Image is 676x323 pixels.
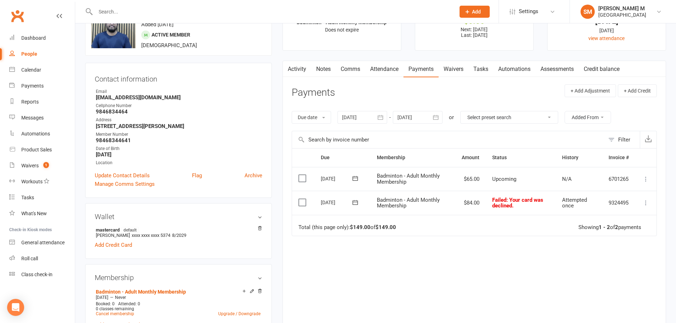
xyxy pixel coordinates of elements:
[96,227,259,233] strong: mastercard
[598,12,646,18] div: [GEOGRAPHIC_DATA]
[492,176,516,182] span: Upcoming
[96,289,186,295] a: Badminton - Adult Monthly Membership
[132,233,170,238] span: xxxx xxxx xxxx 5374
[9,94,75,110] a: Reports
[422,27,527,38] p: Next: [DATE] Last: [DATE]
[455,191,486,215] td: $84.00
[21,83,44,89] div: Payments
[96,108,262,115] strong: 9846834464
[21,179,43,184] div: Workouts
[449,113,454,122] div: or
[96,301,115,306] span: Booked: 0
[95,213,262,221] h3: Wallet
[21,35,46,41] div: Dashboard
[460,6,490,18] button: Add
[311,61,336,77] a: Notes
[565,84,616,97] button: + Add Adjustment
[96,131,262,138] div: Member Number
[96,311,134,316] a: Cancel membership
[292,131,605,148] input: Search by invoice number
[565,111,611,124] button: Added From
[95,226,262,239] li: [PERSON_NAME]
[118,301,140,306] span: Attended: 0
[96,160,262,166] div: Location
[579,61,625,77] a: Credit balance
[618,84,657,97] button: + Add Credit
[141,42,197,49] span: [DEMOGRAPHIC_DATA]
[96,94,262,101] strong: [EMAIL_ADDRESS][DOMAIN_NAME]
[21,131,50,137] div: Automations
[588,35,625,41] a: view attendance
[605,131,640,148] button: Filter
[9,110,75,126] a: Messages
[321,173,353,184] div: [DATE]
[336,61,365,77] a: Comms
[377,197,440,209] span: Badminton - Adult Monthly Membership
[21,256,38,261] div: Roll call
[578,224,641,230] div: Showing of payments
[321,197,353,208] div: [DATE]
[314,149,370,167] th: Due
[21,51,37,57] div: People
[581,5,595,19] div: SM
[602,191,635,215] td: 9324495
[9,78,75,94] a: Payments
[375,224,396,230] strong: $149.00
[292,87,335,98] h3: Payments
[192,171,202,180] a: Flag
[492,197,543,209] span: Failed
[9,267,75,283] a: Class kiosk mode
[556,149,602,167] th: History
[218,311,260,316] a: Upgrade / Downgrade
[96,123,262,129] strong: [STREET_ADDRESS][PERSON_NAME]
[96,102,262,109] div: Cellphone Number
[602,167,635,191] td: 6701265
[9,190,75,206] a: Tasks
[455,149,486,167] th: Amount
[377,173,440,185] span: Badminton - Adult Monthly Membership
[95,171,150,180] a: Update Contact Details
[486,149,556,167] th: Status
[91,4,136,48] img: image1755310593.png
[21,67,41,73] div: Calendar
[95,241,132,249] a: Add Credit Card
[96,88,262,95] div: Email
[95,72,262,83] h3: Contact information
[554,27,659,34] div: [DATE]
[9,235,75,251] a: General attendance kiosk mode
[172,233,186,238] span: 8/2029
[21,147,52,152] div: Product Sales
[21,163,39,168] div: Waivers
[9,30,75,46] a: Dashboard
[244,171,262,180] a: Archive
[9,7,26,25] a: Clubworx
[9,174,75,190] a: Workouts
[615,224,618,230] strong: 2
[21,195,34,200] div: Tasks
[21,240,65,245] div: General attendance
[403,61,439,77] a: Payments
[350,224,370,230] strong: $149.00
[96,306,134,311] span: 0 classes remaining
[455,167,486,191] td: $65.00
[468,61,493,77] a: Tasks
[519,4,538,20] span: Settings
[298,224,396,230] div: Total (this page only): of
[21,211,47,216] div: What's New
[9,46,75,62] a: People
[439,61,468,77] a: Waivers
[43,162,49,168] span: 1
[21,115,44,121] div: Messages
[618,135,630,144] div: Filter
[602,149,635,167] th: Invoice #
[598,5,646,12] div: [PERSON_NAME] M
[535,61,579,77] a: Assessments
[21,99,39,105] div: Reports
[96,145,262,152] div: Date of Birth
[9,206,75,222] a: What's New
[95,274,262,282] h3: Membership
[96,117,262,123] div: Address
[96,151,262,158] strong: [DATE]
[96,295,108,300] span: [DATE]
[152,32,190,38] span: Active member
